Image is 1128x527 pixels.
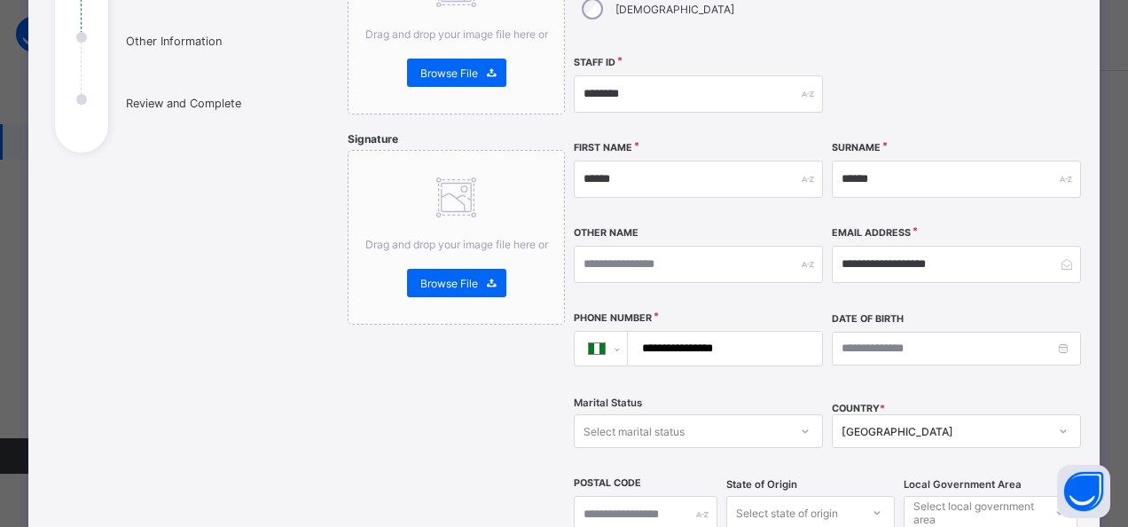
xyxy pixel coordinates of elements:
[1057,465,1110,518] button: Open asap
[348,150,566,325] div: Drag and drop your image file here orBrowse File
[420,67,478,80] span: Browse File
[574,312,652,324] label: Phone Number
[584,414,685,448] div: Select marital status
[365,28,548,41] span: Drag and drop your image file here or
[365,238,548,251] span: Drag and drop your image file here or
[726,478,797,491] span: State of Origin
[574,227,638,239] label: Other Name
[420,277,478,290] span: Browse File
[574,397,642,409] span: Marital Status
[574,477,641,489] label: Postal Code
[832,227,911,239] label: Email Address
[348,132,398,146] span: Signature
[832,403,885,414] span: COUNTRY
[615,3,734,16] label: [DEMOGRAPHIC_DATA]
[904,478,1022,491] span: Local Government Area
[832,142,881,153] label: Surname
[842,425,1048,438] div: [GEOGRAPHIC_DATA]
[832,313,904,325] label: Date of Birth
[574,142,632,153] label: First Name
[574,57,615,68] label: Staff ID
